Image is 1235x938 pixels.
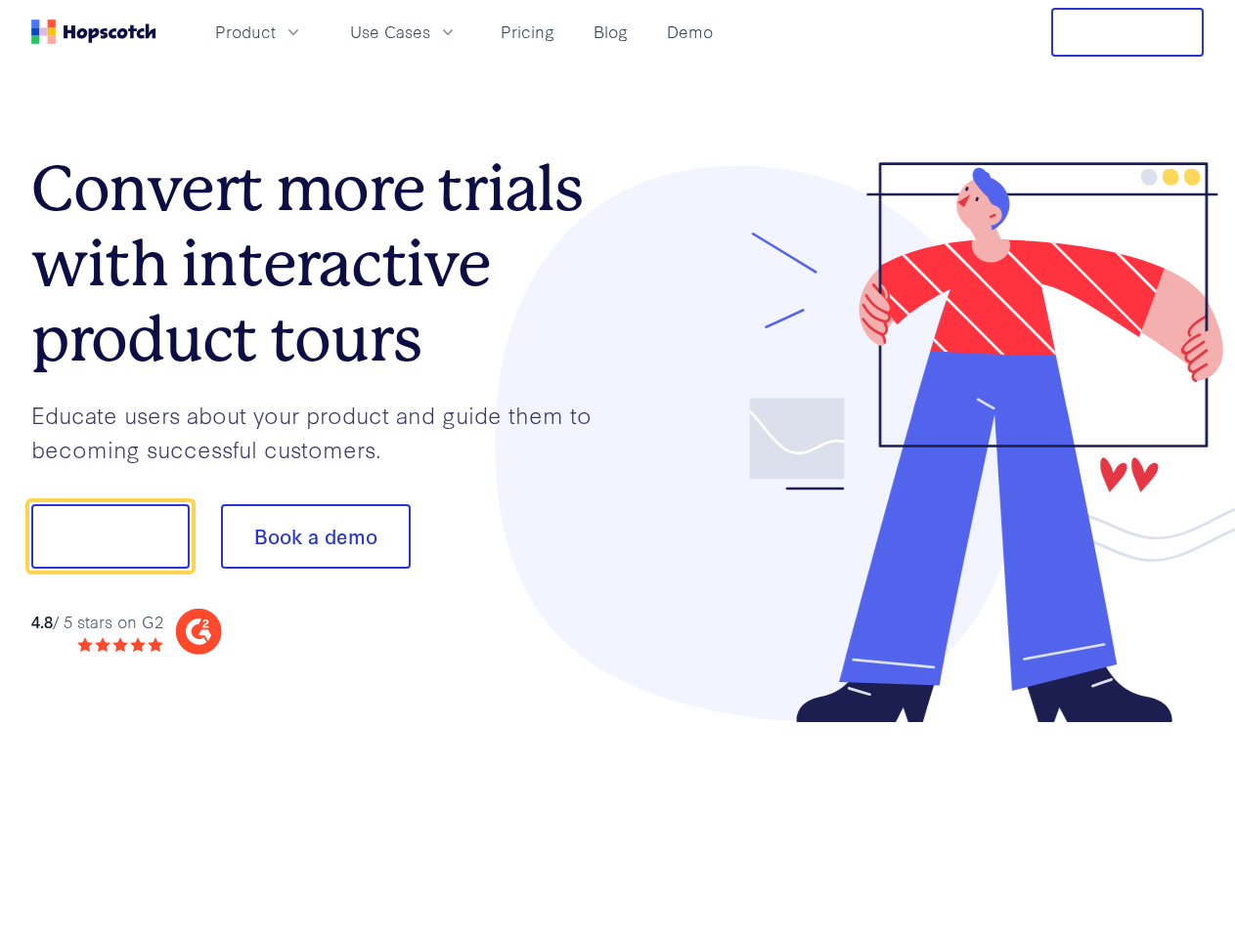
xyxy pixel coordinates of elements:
span: Product [215,20,276,44]
strong: 4.8 [31,610,53,632]
span: Use Cases [350,20,430,44]
button: Product [203,16,315,48]
button: Use Cases [338,16,469,48]
a: Demo [659,16,721,48]
button: Show me! [31,504,190,569]
button: Free Trial [1051,8,1204,57]
h1: Convert more trials with interactive product tours [31,151,618,376]
button: Book a demo [221,504,411,569]
a: Pricing [493,16,562,48]
p: Educate users about your product and guide them to becoming successful customers. [31,398,618,465]
div: / 5 stars on G2 [31,610,163,634]
a: Blog [586,16,636,48]
a: Home [31,20,156,44]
